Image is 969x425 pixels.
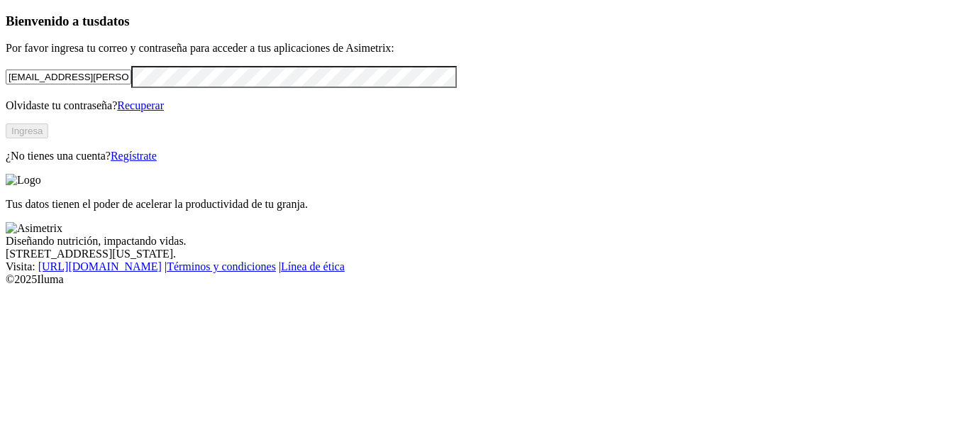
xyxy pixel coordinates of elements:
[117,99,164,111] a: Recuperar
[6,198,963,211] p: Tus datos tienen el poder de acelerar la productividad de tu granja.
[6,174,41,187] img: Logo
[6,13,963,29] h3: Bienvenido a tus
[6,150,963,162] p: ¿No tienes una cuenta?
[99,13,130,28] span: datos
[6,248,963,260] div: [STREET_ADDRESS][US_STATE].
[281,260,345,272] a: Línea de ética
[6,42,963,55] p: Por favor ingresa tu correo y contraseña para acceder a tus aplicaciones de Asimetrix:
[167,260,276,272] a: Términos y condiciones
[6,70,131,84] input: Tu correo
[6,260,963,273] div: Visita : | |
[111,150,157,162] a: Regístrate
[6,273,963,286] div: © 2025 Iluma
[6,235,963,248] div: Diseñando nutrición, impactando vidas.
[38,260,162,272] a: [URL][DOMAIN_NAME]
[6,222,62,235] img: Asimetrix
[6,123,48,138] button: Ingresa
[6,99,963,112] p: Olvidaste tu contraseña?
